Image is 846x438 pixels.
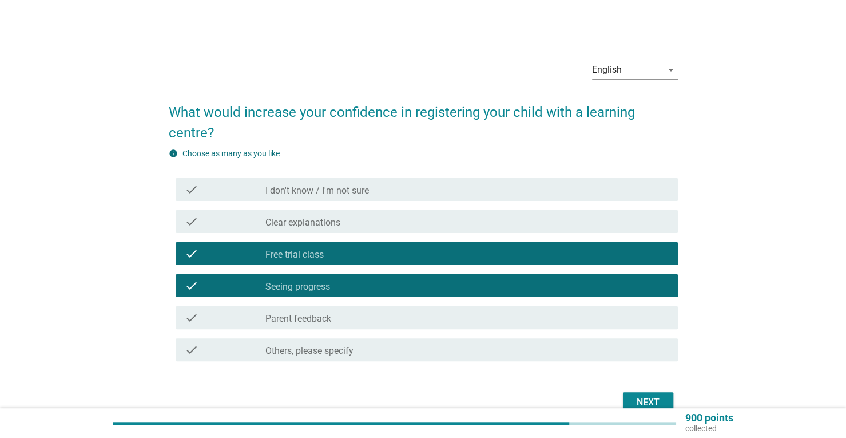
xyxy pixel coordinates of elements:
div: Next [632,396,664,409]
label: Free trial class [265,249,324,261]
i: check [185,183,198,196]
label: Clear explanations [265,217,340,228]
p: collected [685,423,733,433]
label: Choose as many as you like [182,149,280,158]
div: English [592,65,622,75]
label: Others, please specify [265,345,354,357]
i: check [185,247,198,261]
label: Seeing progress [265,281,330,293]
i: check [185,215,198,228]
label: I don't know / I'm not sure [265,185,369,196]
i: check [185,343,198,357]
p: 900 points [685,413,733,423]
h2: What would increase your confidence in registering your child with a learning centre? [169,90,678,143]
i: info [169,149,178,158]
i: check [185,279,198,293]
label: Parent feedback [265,313,331,325]
i: arrow_drop_down [664,63,678,77]
button: Next [623,392,673,413]
i: check [185,311,198,325]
